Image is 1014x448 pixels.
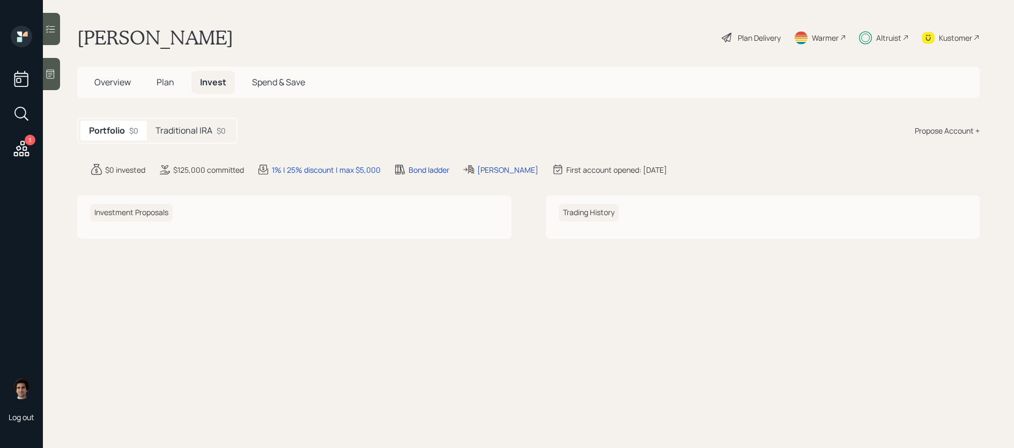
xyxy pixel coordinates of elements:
[77,26,233,49] h1: [PERSON_NAME]
[157,76,174,88] span: Plan
[94,76,131,88] span: Overview
[156,126,212,136] h5: Traditional IRA
[915,125,980,136] div: Propose Account +
[105,164,145,175] div: $0 invested
[252,76,305,88] span: Spend & Save
[9,412,34,422] div: Log out
[173,164,244,175] div: $125,000 committed
[477,164,538,175] div: [PERSON_NAME]
[272,164,381,175] div: 1% | 25% discount | max $5,000
[812,32,839,43] div: Warmer
[559,204,619,222] h6: Trading History
[90,204,173,222] h6: Investment Proposals
[409,164,449,175] div: Bond ladder
[11,378,32,399] img: harrison-schaefer-headshot-2.png
[939,32,972,43] div: Kustomer
[217,125,226,136] div: $0
[89,126,125,136] h5: Portfolio
[25,135,35,145] div: 3
[738,32,781,43] div: Plan Delivery
[200,76,226,88] span: Invest
[566,164,667,175] div: First account opened: [DATE]
[129,125,138,136] div: $0
[876,32,901,43] div: Altruist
